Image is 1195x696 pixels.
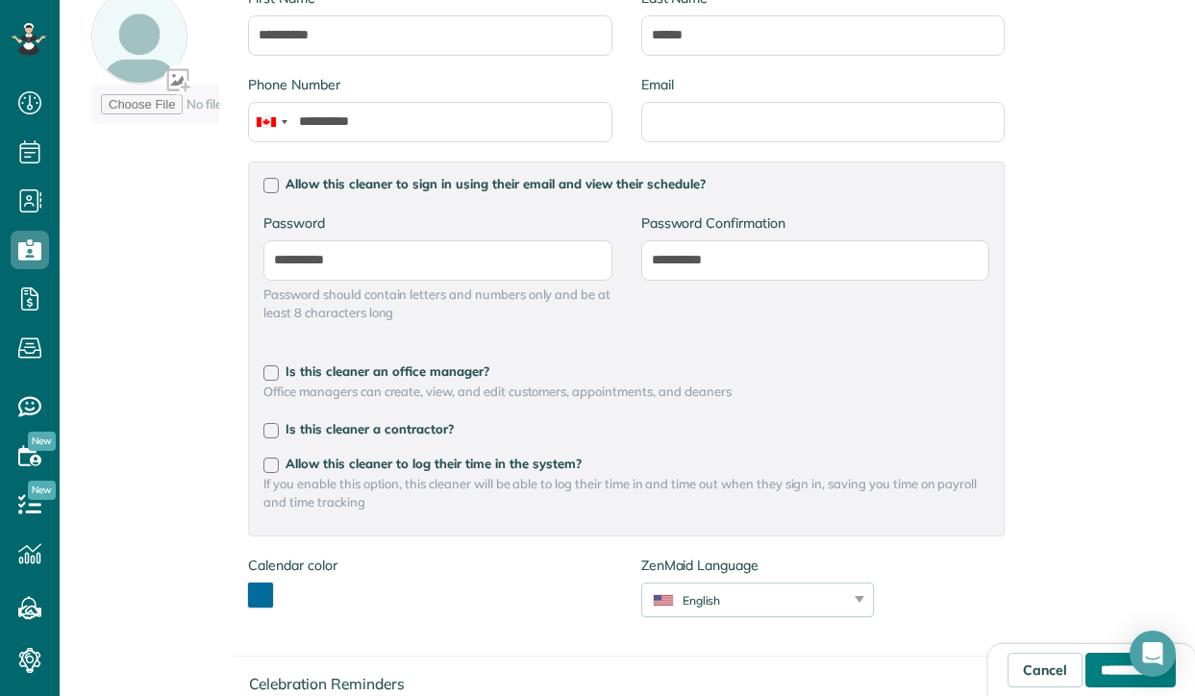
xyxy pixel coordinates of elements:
a: Cancel [1008,653,1083,687]
label: Calendar color [248,556,336,575]
span: If you enable this option, this cleaner will be able to log their time in and time out when they ... [263,475,989,511]
h4: Celebration Reminders [249,676,1019,692]
div: English [642,592,849,609]
label: Phone Number [248,75,611,94]
span: Office managers can create, view, and edit customers, appointments, and cleaners [263,383,989,401]
span: Password should contain letters and numbers only and be at least 8 characters long [263,286,611,322]
span: Is this cleaner a contractor? [286,421,454,436]
div: Canada: +1 [249,103,293,141]
span: Allow this cleaner to sign in using their email and view their schedule? [286,176,706,191]
div: Open Intercom Messenger [1130,631,1176,677]
span: Allow this cleaner to log their time in the system? [286,456,582,471]
span: New [28,432,56,451]
label: ZenMaid Language [641,556,874,575]
button: toggle color picker dialog [248,583,273,608]
label: Password [263,213,611,233]
span: Is this cleaner an office manager? [286,363,489,379]
label: Email [641,75,1005,94]
span: New [28,481,56,500]
label: Password Confirmation [641,213,989,233]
